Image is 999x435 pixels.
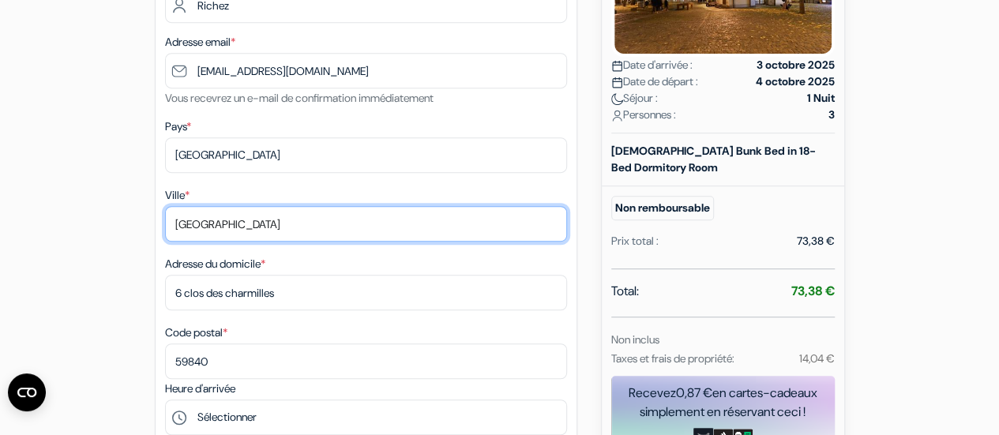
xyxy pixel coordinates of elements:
span: Séjour : [611,90,658,107]
label: Code postal [165,324,227,341]
strong: 1 Nuit [807,90,835,107]
strong: 3 [828,107,835,123]
label: Adresse email [165,34,235,51]
strong: 3 octobre 2025 [757,57,835,73]
label: Ville [165,187,190,204]
small: Non inclus [611,332,659,347]
button: Ouvrir le widget CMP [8,373,46,411]
div: 73,38 € [797,233,835,249]
span: Total: [611,282,639,301]
small: Vous recevrez un e-mail de confirmation immédiatement [165,91,434,105]
small: Taxes et frais de propriété: [611,351,734,366]
span: Date de départ : [611,73,698,90]
label: Pays [165,118,191,135]
input: Entrer adresse e-mail [165,53,567,88]
img: moon.svg [611,93,623,105]
b: [DEMOGRAPHIC_DATA] Bunk Bed in 18-Bed Dormitory Room [611,144,816,174]
span: Personnes : [611,107,676,123]
img: user_icon.svg [611,110,623,122]
span: 0,87 € [676,384,712,401]
small: 14,04 € [798,351,834,366]
label: Adresse du domicile [165,256,265,272]
div: Recevez en cartes-cadeaux simplement en réservant ceci ! [611,384,835,422]
label: Heure d'arrivée [165,381,235,397]
span: Date d'arrivée : [611,57,693,73]
strong: 73,38 € [791,283,835,299]
strong: 4 octobre 2025 [756,73,835,90]
small: Non remboursable [611,196,714,220]
img: calendar.svg [611,60,623,72]
div: Prix total : [611,233,659,249]
img: calendar.svg [611,77,623,88]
